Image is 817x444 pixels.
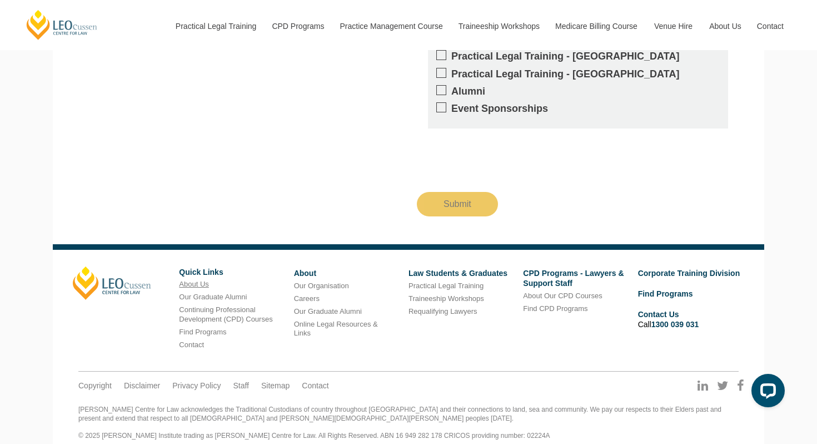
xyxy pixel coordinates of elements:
[417,137,586,181] iframe: reCAPTCHA
[261,381,290,391] a: Sitemap
[409,282,484,290] a: Practical Legal Training
[523,269,624,288] a: CPD Programs - Lawyers & Support Staff
[172,381,221,391] a: Privacy Policy
[743,369,789,416] iframe: LiveChat chat widget
[332,2,450,50] a: Practice Management Course
[523,304,587,313] a: Find CPD Programs
[638,310,679,319] a: Contact Us
[294,282,349,290] a: Our Organisation
[179,293,247,301] a: Our Graduate Alumni
[409,269,507,278] a: Law Students & Graduates
[523,292,602,300] a: About Our CPD Courses
[638,308,744,331] li: Call
[73,267,151,300] a: [PERSON_NAME]
[294,307,362,315] a: Our Graduate Alumni
[638,289,693,298] a: Find Programs
[233,381,249,391] a: Staff
[409,307,477,315] a: Requalifying Lawyers
[302,381,328,391] a: Contact
[179,341,204,349] a: Contact
[179,280,208,288] a: About Us
[547,2,646,50] a: Medicare Billing Course
[179,268,285,277] h6: Quick Links
[701,2,749,50] a: About Us
[638,269,740,278] a: Corporate Training Division
[179,328,226,336] a: Find Programs
[78,406,739,440] div: [PERSON_NAME] Centre for Law acknowledges the Traditional Custodians of country throughout [GEOGR...
[167,2,264,50] a: Practical Legal Training
[651,320,699,329] a: 1300 039 031
[749,2,792,50] a: Contact
[294,320,378,338] a: Online Legal Resources & Links
[294,269,316,278] a: About
[417,192,498,216] input: Submit
[436,50,720,63] label: Practical Legal Training - [GEOGRAPHIC_DATA]
[294,294,320,303] a: Careers
[25,9,99,41] a: [PERSON_NAME] Centre for Law
[436,102,720,115] label: Event Sponsorships
[409,294,484,303] a: Traineeship Workshops
[646,2,701,50] a: Venue Hire
[179,305,272,323] a: Continuing Professional Development (CPD) Courses
[78,381,112,391] a: Copyright
[124,381,160,391] a: Disclaimer
[450,2,547,50] a: Traineeship Workshops
[263,2,331,50] a: CPD Programs
[436,68,720,81] label: Practical Legal Training - [GEOGRAPHIC_DATA]
[436,85,720,98] label: Alumni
